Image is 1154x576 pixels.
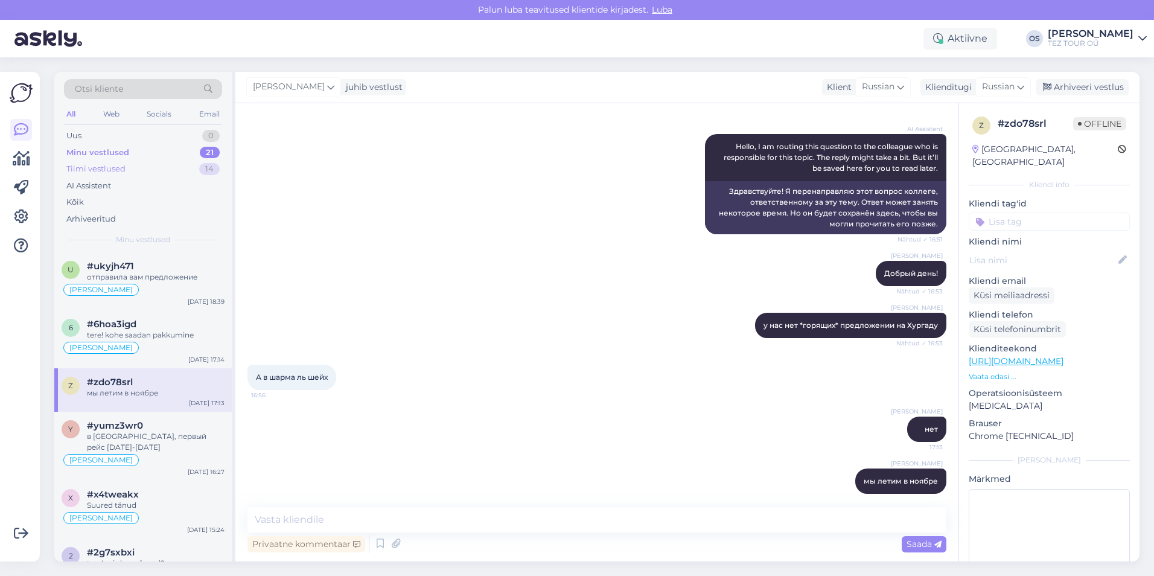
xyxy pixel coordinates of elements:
div: в [GEOGRAPHIC_DATA], первый рейс [DATE]-[DATE] [87,431,225,453]
span: AI Assistent [897,124,943,133]
p: [MEDICAL_DATA] [969,400,1130,412]
span: 16:56 [251,391,296,400]
p: Kliendi telefon [969,309,1130,321]
p: Brauser [969,417,1130,430]
div: [GEOGRAPHIC_DATA], [GEOGRAPHIC_DATA] [972,143,1118,168]
input: Lisa nimi [969,254,1116,267]
div: tere! mis kuupäevad? [87,558,225,569]
span: z [979,121,984,130]
div: [DATE] 15:24 [187,525,225,534]
div: Здравствуйте! Я перенаправляю этот вопрос коллеге, ответственному за эту тему. Ответ может занять... [705,181,946,234]
div: Minu vestlused [66,147,129,159]
div: Klienditugi [920,81,972,94]
div: [DATE] 16:27 [188,467,225,476]
p: Märkmed [969,473,1130,485]
span: 17:13 [897,494,943,504]
div: 14 [199,163,220,175]
div: Web [101,106,122,122]
input: Lisa tag [969,213,1130,231]
span: z [68,381,73,390]
div: Kõik [66,196,84,208]
div: Uus [66,130,81,142]
p: Kliendi nimi [969,235,1130,248]
div: Socials [144,106,174,122]
div: Email [197,106,222,122]
span: [PERSON_NAME] [891,251,943,260]
div: Arhiveeri vestlus [1036,79,1129,95]
span: #ukyjh471 [87,261,134,272]
div: 0 [202,130,220,142]
div: мы летим в ноябре [87,388,225,398]
span: Russian [862,80,894,94]
div: OS [1026,30,1043,47]
span: Nähtud ✓ 16:53 [896,339,943,348]
div: [PERSON_NAME] [1048,29,1133,39]
span: у нас нет *горящих* предложении на Хургаду [763,321,938,330]
span: Otsi kliente [75,83,123,95]
span: мы летим в ноябре [864,476,938,485]
div: [DATE] 17:13 [189,398,225,408]
span: #yumz3wr0 [87,420,143,431]
div: Kliendi info [969,179,1130,190]
a: [PERSON_NAME]TEZ TOUR OÜ [1048,29,1147,48]
span: Добрый день! [884,269,938,278]
span: [PERSON_NAME] [69,344,133,351]
span: А в шарма ль шейх [256,373,328,382]
div: All [64,106,78,122]
span: [PERSON_NAME] [891,459,943,468]
span: Luba [648,4,676,15]
span: #2g7sxbxi [87,547,135,558]
span: [PERSON_NAME] [69,286,133,293]
div: Tiimi vestlused [66,163,126,175]
div: отправила вам предложение [87,272,225,283]
div: juhib vestlust [341,81,403,94]
div: [PERSON_NAME] [969,455,1130,466]
span: [PERSON_NAME] [69,514,133,522]
img: Askly Logo [10,82,33,104]
span: 17:13 [897,443,943,452]
span: #x4tweakx [87,489,139,500]
p: Kliendi tag'id [969,197,1130,210]
div: Klient [822,81,852,94]
p: Chrome [TECHNICAL_ID] [969,430,1130,443]
span: Nähtud ✓ 16:51 [897,235,943,244]
p: Klienditeekond [969,342,1130,355]
span: 2 [69,551,73,560]
div: # zdo78srl [998,117,1073,131]
span: Russian [982,80,1015,94]
div: [DATE] 17:14 [188,355,225,364]
p: Vaata edasi ... [969,371,1130,382]
span: Hello, I am routing this question to the colleague who is responsible for this topic. The reply m... [724,142,940,173]
span: #zdo78srl [87,377,133,388]
span: #6hoa3igd [87,319,136,330]
span: Nähtud ✓ 16:53 [896,287,943,296]
a: [URL][DOMAIN_NAME] [969,356,1063,366]
span: x [68,493,73,502]
span: Saada [907,539,942,549]
div: Küsi telefoninumbrit [969,321,1066,338]
span: [PERSON_NAME] [891,407,943,416]
span: Minu vestlused [116,234,170,245]
span: нет [925,424,938,434]
span: [PERSON_NAME] [891,303,943,312]
div: [DATE] 18:39 [188,297,225,306]
div: Privaatne kommentaar [247,536,365,552]
p: Kliendi email [969,275,1130,287]
span: Offline [1073,117,1126,130]
span: y [68,424,73,434]
div: 21 [200,147,220,159]
span: [PERSON_NAME] [253,80,325,94]
div: Aktiivne [923,28,997,50]
div: Arhiveeritud [66,213,116,225]
span: [PERSON_NAME] [69,456,133,464]
div: TEZ TOUR OÜ [1048,39,1133,48]
p: Operatsioonisüsteem [969,387,1130,400]
div: Suured tänud [87,500,225,511]
span: u [68,265,74,274]
div: AI Assistent [66,180,111,192]
div: Küsi meiliaadressi [969,287,1054,304]
span: 6 [69,323,73,332]
div: tere! kohe saadan pakkumine [87,330,225,341]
